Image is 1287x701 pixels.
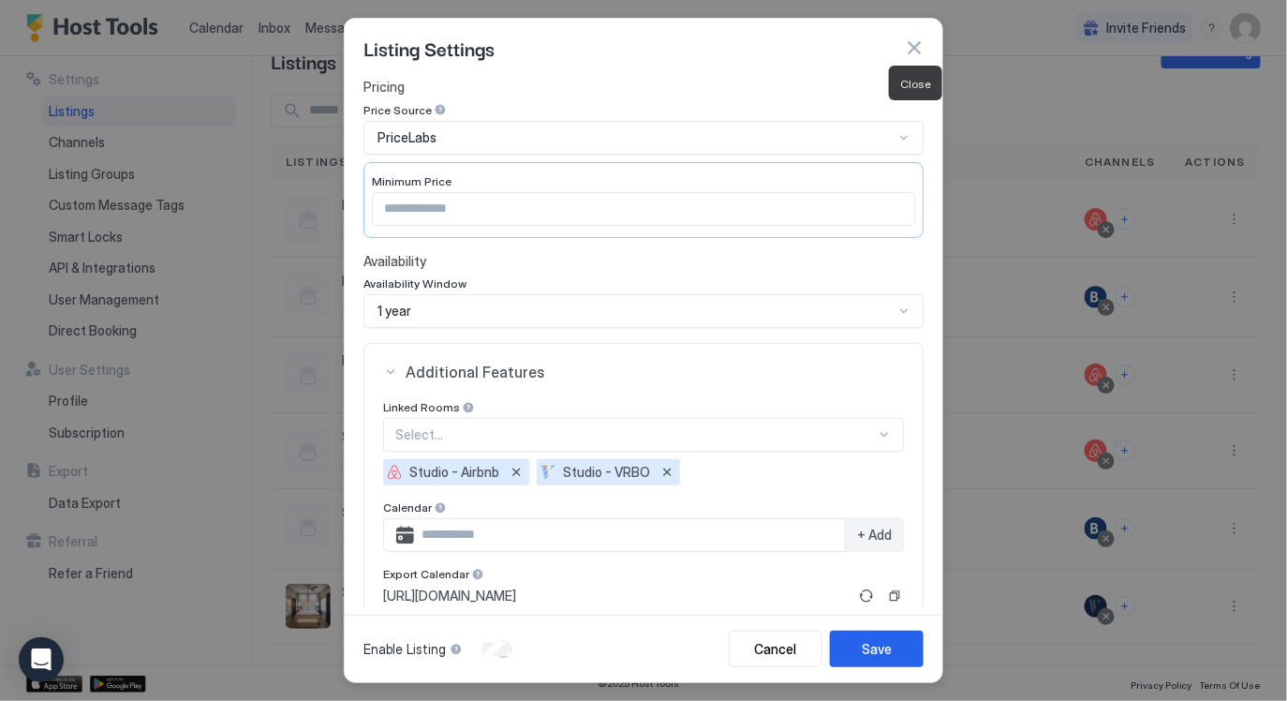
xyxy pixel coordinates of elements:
span: Minimum Price [372,174,451,188]
span: Price Source [363,103,432,117]
div: Cancel [755,639,797,659]
div: Save [862,639,892,659]
span: [URL][DOMAIN_NAME] [383,588,516,604]
span: Close [900,77,931,91]
span: Calendar [383,500,432,515]
span: Availability [363,253,924,270]
button: Refresh [855,585,878,607]
span: Listing Settings [363,34,495,62]
div: Open Intercom Messenger [19,637,64,682]
button: Save [830,631,924,667]
span: Pricing [363,79,924,96]
input: Input Field [373,193,914,225]
span: + Add [857,527,892,544]
span: Linked Rooms [383,400,460,414]
a: [URL][DOMAIN_NAME] [383,588,848,604]
span: Availability Window [363,276,466,291]
span: Export Calendar [383,567,469,581]
span: Studio - VRBO [563,464,650,481]
button: Remove [658,463,676,482]
button: Additional Features [364,344,923,400]
span: PriceLabs [377,129,436,146]
button: Remove [507,463,525,482]
span: Studio - Airbnb [409,464,499,481]
span: Additional Features [406,363,904,381]
button: Copy [885,587,904,605]
span: 1 year [377,303,411,320]
span: Enable Listing [363,641,446,658]
input: Input Field [414,519,845,551]
button: Cancel [729,631,822,667]
section: Additional Features [364,400,923,626]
